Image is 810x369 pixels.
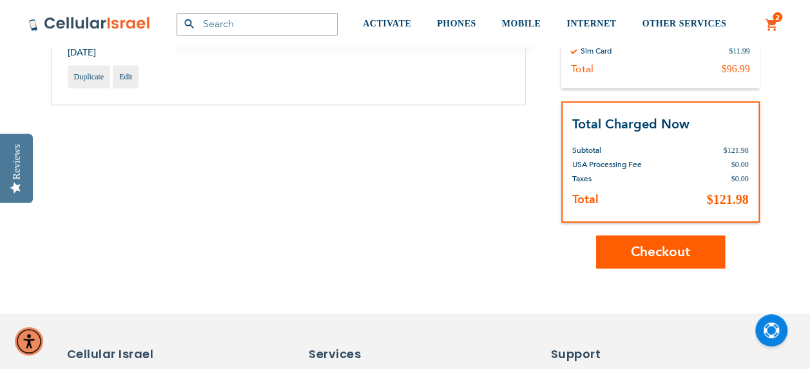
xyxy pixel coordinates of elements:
[731,174,749,183] span: $0.00
[74,72,104,81] span: Duplicate
[11,144,23,179] div: Reviews
[642,19,726,28] span: OTHER SERVICES
[67,346,177,363] h6: Cellular Israel
[437,19,476,28] span: PHONES
[572,115,689,133] strong: Total Charged Now
[68,46,103,59] span: [DATE]
[566,19,616,28] span: INTERNET
[572,134,682,157] th: Subtotal
[722,63,750,75] div: $96.99
[363,19,411,28] span: ACTIVATE
[119,72,132,81] span: Edit
[581,46,612,56] div: Sim Card
[309,346,418,363] h6: Services
[729,46,750,56] div: $11.99
[775,12,780,23] span: 2
[631,243,690,261] span: Checkout
[724,146,749,155] span: $121.98
[596,235,725,268] button: Checkout
[572,192,599,208] strong: Total
[765,17,779,33] a: 2
[113,65,139,88] a: Edit
[572,159,642,170] span: USA Processing Fee
[28,16,151,32] img: Cellular Israel Logo
[571,63,593,75] div: Total
[15,327,43,355] div: Accessibility Menu
[68,65,111,88] a: Duplicate
[502,19,541,28] span: MOBILE
[572,172,682,186] th: Taxes
[177,13,338,35] input: Search
[550,346,627,363] h6: Support
[707,192,749,206] span: $121.98
[731,160,749,169] span: $0.00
